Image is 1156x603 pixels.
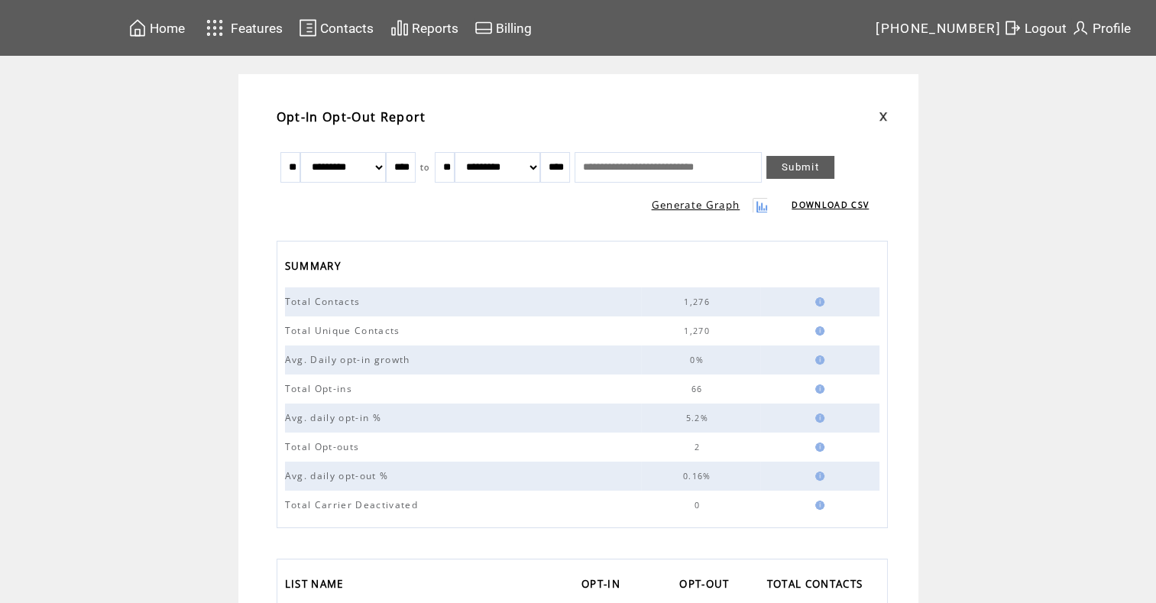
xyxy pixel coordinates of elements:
[767,573,867,598] span: TOTAL CONTACTS
[581,573,628,598] a: OPT-IN
[285,573,348,598] span: LIST NAME
[811,384,824,394] img: help.gif
[285,498,422,511] span: Total Carrier Deactivated
[285,469,393,482] span: Avg. daily opt-out %
[684,297,714,307] span: 1,276
[199,13,286,43] a: Features
[811,326,824,336] img: help.gif
[285,324,404,337] span: Total Unique Contacts
[766,156,834,179] a: Submit
[202,15,228,41] img: features.svg
[811,443,824,452] img: help.gif
[811,413,824,423] img: help.gif
[472,16,534,40] a: Billing
[285,573,351,598] a: LIST NAME
[277,109,426,125] span: Opt-In Opt-Out Report
[390,18,409,37] img: chart.svg
[1001,16,1069,40] a: Logout
[474,18,493,37] img: creidtcard.svg
[792,199,869,210] a: DOWNLOAD CSV
[320,21,374,36] span: Contacts
[128,18,147,37] img: home.svg
[285,411,385,424] span: Avg. daily opt-in %
[811,472,824,481] img: help.gif
[581,573,624,598] span: OPT-IN
[683,471,715,481] span: 0.16%
[767,573,871,598] a: TOTAL CONTACTS
[685,413,711,423] span: 5.2%
[420,162,430,173] span: to
[652,198,740,212] a: Generate Graph
[285,295,364,308] span: Total Contacts
[1025,21,1067,36] span: Logout
[694,442,703,452] span: 2
[684,326,714,336] span: 1,270
[296,16,376,40] a: Contacts
[1093,21,1131,36] span: Profile
[126,16,187,40] a: Home
[679,573,733,598] span: OPT-OUT
[1069,16,1133,40] a: Profile
[1003,18,1022,37] img: exit.svg
[285,382,356,395] span: Total Opt-ins
[679,573,737,598] a: OPT-OUT
[811,501,824,510] img: help.gif
[285,255,345,280] span: SUMMARY
[285,353,414,366] span: Avg. Daily opt-in growth
[811,355,824,365] img: help.gif
[496,21,532,36] span: Billing
[231,21,283,36] span: Features
[285,440,364,453] span: Total Opt-outs
[1071,18,1090,37] img: profile.svg
[690,355,708,365] span: 0%
[811,297,824,306] img: help.gif
[694,500,703,511] span: 0
[876,21,1001,36] span: [PHONE_NUMBER]
[299,18,317,37] img: contacts.svg
[691,384,707,394] span: 66
[388,16,461,40] a: Reports
[150,21,185,36] span: Home
[412,21,458,36] span: Reports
